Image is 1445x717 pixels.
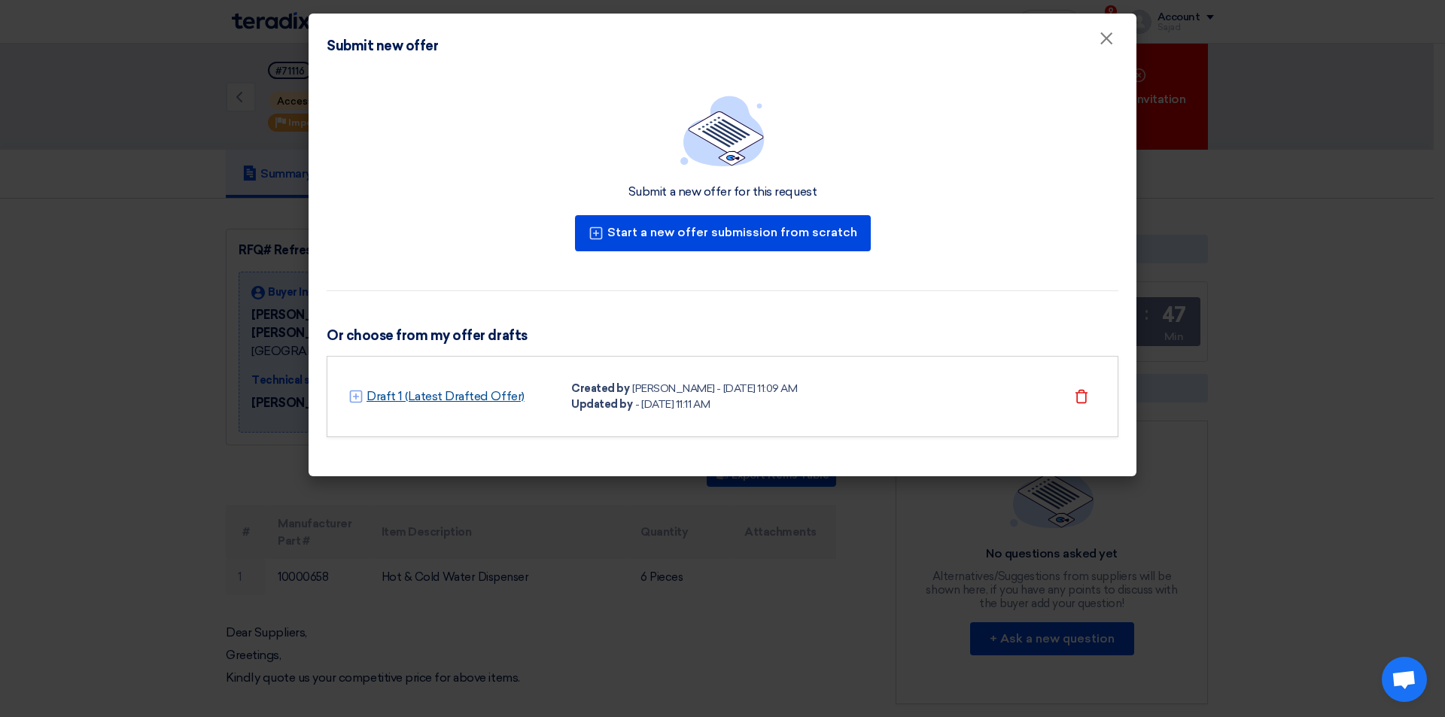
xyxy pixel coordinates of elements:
[575,215,871,251] button: Start a new offer submission from scratch
[632,382,797,395] font: [PERSON_NAME] - [DATE] 11:09 AM
[571,398,632,411] font: Updated by
[367,387,525,406] a: Draft 1 (Latest Drafted Offer)
[680,96,765,166] img: empty_state_list.svg
[1087,24,1126,54] button: Close
[1099,27,1114,57] font: ×
[628,184,817,199] font: Submit a new offer for this request
[327,38,438,54] font: Submit new offer
[635,398,710,411] font: - [DATE] 11:11 AM
[607,225,857,239] font: Start a new offer submission from scratch
[327,327,528,344] font: Or choose from my offer drafts
[1382,657,1427,702] a: Open chat
[571,382,629,395] font: Created by
[367,389,525,403] font: Draft 1 (Latest Drafted Offer)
